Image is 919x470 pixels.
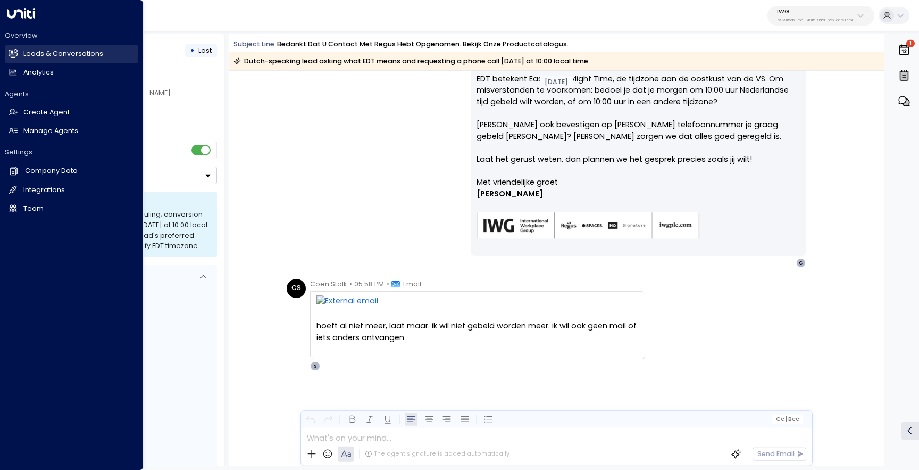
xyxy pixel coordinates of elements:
[287,279,306,298] div: CS
[304,413,317,426] button: Undo
[906,40,915,47] span: 1
[316,295,639,309] img: External email
[23,204,44,214] h2: Team
[387,279,389,290] span: •
[477,177,800,252] div: Signature
[777,9,854,15] p: IWG
[310,361,320,371] div: S
[772,415,803,424] button: Cc|Bcc
[5,31,138,40] h2: Overview
[23,49,103,59] h2: Leads & Conversations
[403,279,421,290] span: Email
[477,212,700,240] img: AIorK4zU2Kz5WUNqa9ifSKC9jFH1hjwenjvh85X70KBOPduETvkeZu4OqG8oPuqbwvp3xfXcMQJCRtwYb-SG
[322,413,335,426] button: Redo
[5,89,138,99] h2: Agents
[5,64,138,81] a: Analytics
[767,6,874,26] button: IWGe92915cb-7661-49f5-9dc1-5c58aae37760
[5,162,138,180] a: Company Data
[233,39,276,48] span: Subject Line:
[5,200,138,218] a: Team
[277,39,569,50] div: Bedankt dat u contact met Regus hebt opgenomen. Bekijk onze productcatalogus.
[540,76,573,88] div: [DATE]
[5,122,138,140] a: Manage Agents
[477,188,543,200] span: [PERSON_NAME]
[775,416,799,423] span: Cc Bcc
[796,258,806,268] div: C
[233,56,588,67] div: Dutch-speaking lead asking what EDT means and requesting a phone call [DATE] at 10:00 local time
[349,279,352,290] span: •
[895,38,913,62] button: 1
[5,45,138,63] a: Leads & Conversations
[23,68,54,78] h2: Analytics
[365,450,509,458] div: The agent signature is added automatically
[23,108,70,118] h2: Create Agent
[5,182,138,199] a: Integrations
[25,166,78,176] h2: Company Data
[310,279,347,290] span: Coen Stolk
[477,177,558,188] span: Met vriendelijke groet
[190,42,195,59] div: •
[777,18,854,22] p: e92915cb-7661-49f5-9dc1-5c58aae37760
[198,46,212,55] span: Lost
[23,185,65,195] h2: Integrations
[354,279,384,290] span: 05:58 PM
[477,50,800,177] p: Hi Coen, EDT betekent Eastern Daylight Time, de tijdzone aan de oostkust van de VS. Om misverstan...
[5,104,138,121] a: Create Agent
[23,126,78,136] h2: Manage Agents
[786,416,787,423] span: |
[5,147,138,157] h2: Settings
[316,320,639,343] div: hoeft al niet meer, laat maar. ik wil niet gebeld worden meer. ik wil ook geen mail of iets ander...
